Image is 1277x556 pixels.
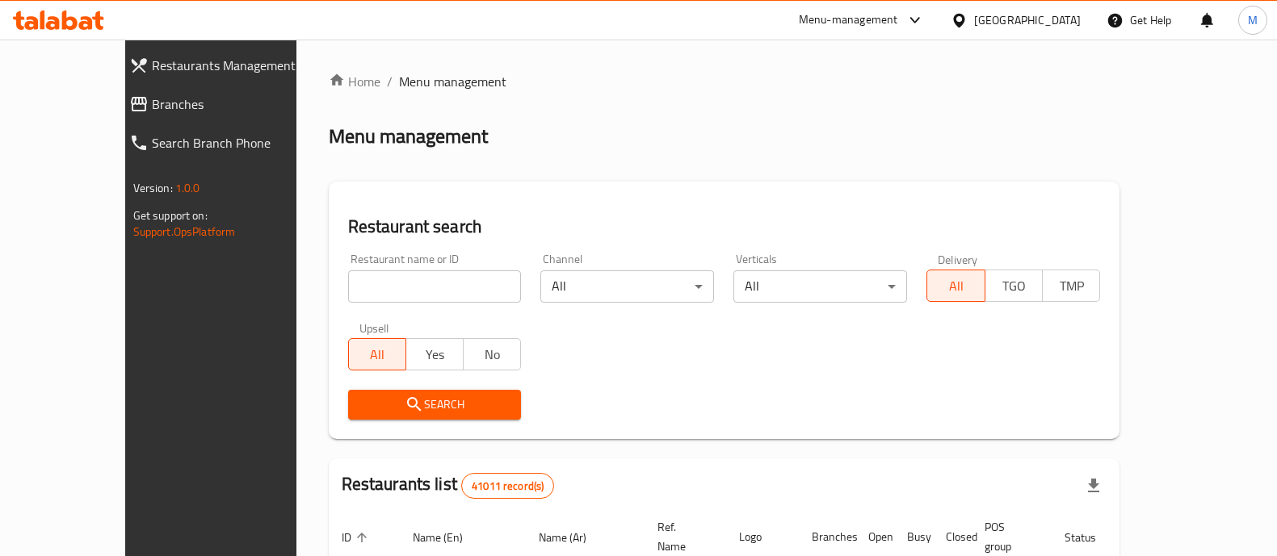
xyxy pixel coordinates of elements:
[799,10,898,30] div: Menu-management
[413,343,457,366] span: Yes
[133,205,208,226] span: Get support on:
[342,472,555,499] h2: Restaurants list
[348,270,522,303] input: Search for restaurant name or ID..
[974,11,1081,29] div: [GEOGRAPHIC_DATA]
[152,56,326,75] span: Restaurants Management
[462,479,553,494] span: 41011 record(s)
[657,517,707,556] span: Ref. Name
[329,72,380,91] a: Home
[985,517,1032,556] span: POS group
[405,338,464,370] button: Yes
[175,178,200,199] span: 1.0.0
[463,338,521,370] button: No
[1065,528,1117,547] span: Status
[470,343,515,366] span: No
[1248,11,1258,29] span: M
[116,123,338,162] a: Search Branch Phone
[361,395,509,415] span: Search
[355,343,400,366] span: All
[926,270,985,302] button: All
[116,46,338,85] a: Restaurants Management
[359,322,389,333] label: Upsell
[329,72,1120,91] nav: breadcrumb
[133,178,173,199] span: Version:
[461,473,554,499] div: Total records count
[329,123,488,149] h2: Menu management
[540,270,714,303] div: All
[152,133,326,153] span: Search Branch Phone
[348,338,406,370] button: All
[133,221,236,242] a: Support.OpsPlatform
[413,528,484,547] span: Name (En)
[733,270,907,303] div: All
[1074,466,1113,505] div: Export file
[992,274,1036,298] span: TGO
[342,528,372,547] span: ID
[348,215,1101,239] h2: Restaurant search
[399,72,506,91] span: Menu management
[539,528,607,547] span: Name (Ar)
[938,253,978,265] label: Delivery
[985,270,1043,302] button: TGO
[934,274,978,298] span: All
[116,85,338,123] a: Branches
[348,390,522,420] button: Search
[1042,270,1100,302] button: TMP
[152,94,326,114] span: Branches
[1049,274,1094,298] span: TMP
[387,72,393,91] li: /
